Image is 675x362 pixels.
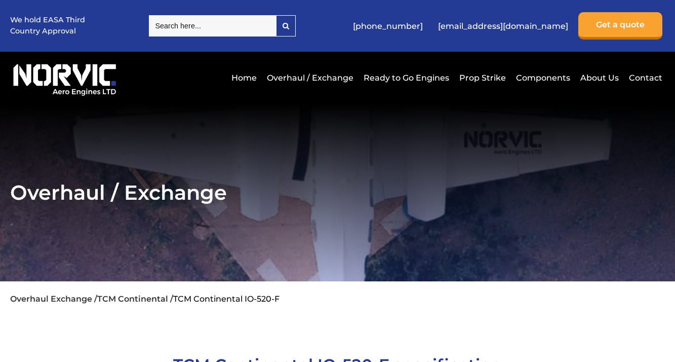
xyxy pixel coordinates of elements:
a: [EMAIL_ADDRESS][DOMAIN_NAME] [433,14,573,39]
a: About Us [578,65,621,90]
a: Prop Strike [457,65,508,90]
a: Overhaul / Exchange [264,65,356,90]
h2: Overhaul / Exchange [10,180,665,205]
input: Search here... [149,15,276,37]
p: We hold EASA Third Country Approval [10,15,86,37]
a: Ready to Go Engines [361,65,452,90]
a: Contact [626,65,662,90]
a: Get a quote [578,12,662,40]
li: TCM Continental IO-520-F [173,294,280,304]
a: [PHONE_NUMBER] [348,14,428,39]
a: TCM Continental / [97,294,173,304]
a: Components [513,65,573,90]
img: Norvic Aero Engines logo [10,59,120,96]
a: Home [229,65,259,90]
a: Overhaul Exchange / [10,294,97,304]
